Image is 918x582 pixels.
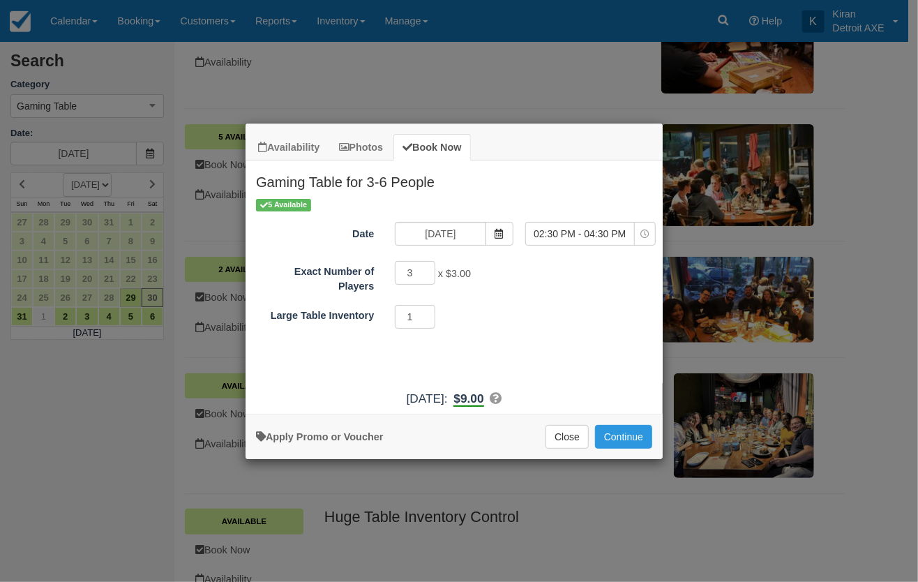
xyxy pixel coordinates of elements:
button: Add to Booking [595,425,652,449]
span: x $3.00 [438,268,471,279]
a: Availability [249,134,329,161]
span: 5 Available [256,199,311,211]
div: : [246,390,663,408]
h2: Gaming Table for 3-6 People [246,161,663,197]
label: Exact Number of Players [246,260,384,293]
b: $9.00 [453,391,483,407]
span: [DATE] [407,391,444,405]
a: Photos [330,134,392,161]
button: Close [545,425,589,449]
label: Large Table Inventory [246,304,384,323]
a: Apply Voucher [256,431,383,442]
span: 02:30 PM - 04:30 PM [526,227,634,241]
input: Large Table Inventory [395,305,435,329]
div: Item Modal [246,161,663,407]
input: Exact Number of Players [395,261,435,285]
label: Date [246,222,384,241]
a: Book Now [393,134,470,161]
